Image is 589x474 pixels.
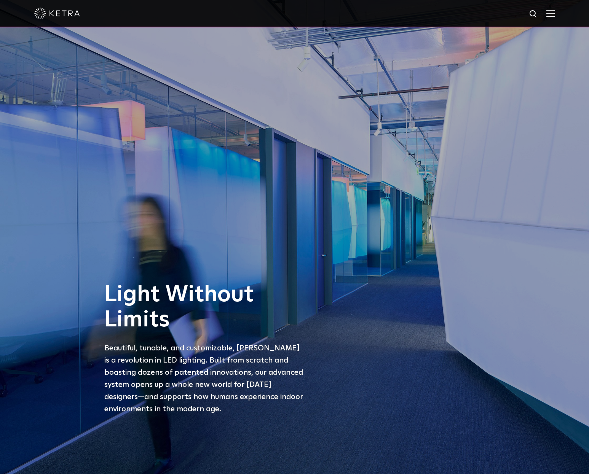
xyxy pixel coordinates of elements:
img: search icon [529,10,538,19]
h1: Light Without Limits [104,282,306,332]
img: Hamburger%20Nav.svg [546,10,555,17]
p: Beautiful, tunable, and customizable, [PERSON_NAME] is a revolution in LED lighting. Built from s... [104,342,306,415]
img: ketra-logo-2019-white [34,8,80,19]
span: —and supports how humans experience indoor environments in the modern age. [104,393,303,413]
